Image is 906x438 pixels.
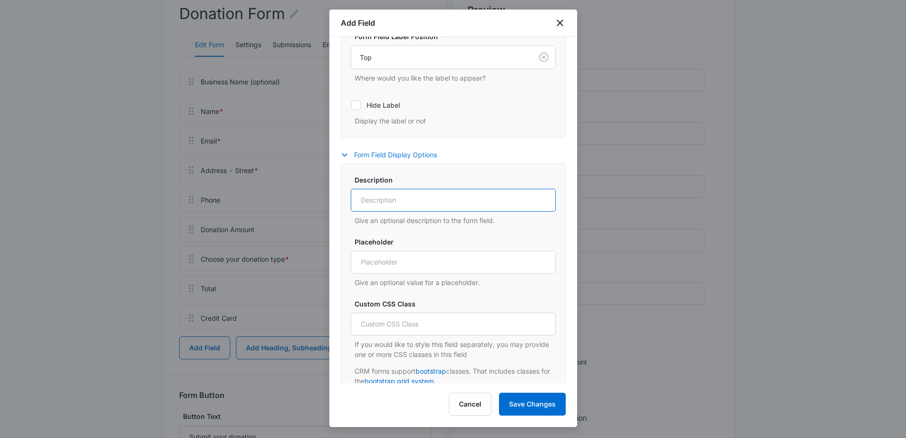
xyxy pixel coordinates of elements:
label: Custom CSS Class [355,299,560,309]
p: If you would like to style this field separately, you may provide one or more CSS classes in this... [355,339,556,359]
a: bootstrap grid system [365,377,434,385]
input: Description [351,189,556,212]
p: Give an optional description to the form field. [355,215,556,225]
p: CRM forms support classes. That includes classes for the . [355,366,556,386]
button: close [554,17,566,29]
p: Where would you like the label to appear? [355,73,556,83]
button: Form Field Display Options [341,149,447,161]
button: Save Changes [499,393,566,416]
label: One Time Donation [10,350,75,361]
label: Monthly Recurring Donation [10,365,104,377]
p: Display the label or not [355,116,556,126]
button: Clear [536,50,551,65]
h1: Add Field [341,17,375,29]
label: Placeholder [355,237,560,247]
p: Give an optional value for a placeholder. [355,277,556,287]
button: Cancel [449,393,491,416]
input: Custom CSS Class [351,313,556,336]
label: Hide Label [351,100,556,110]
input: Placeholder [351,251,556,274]
a: bootstrap [416,367,446,375]
label: Description [355,175,560,185]
label: Form Field Label Position [355,31,560,41]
